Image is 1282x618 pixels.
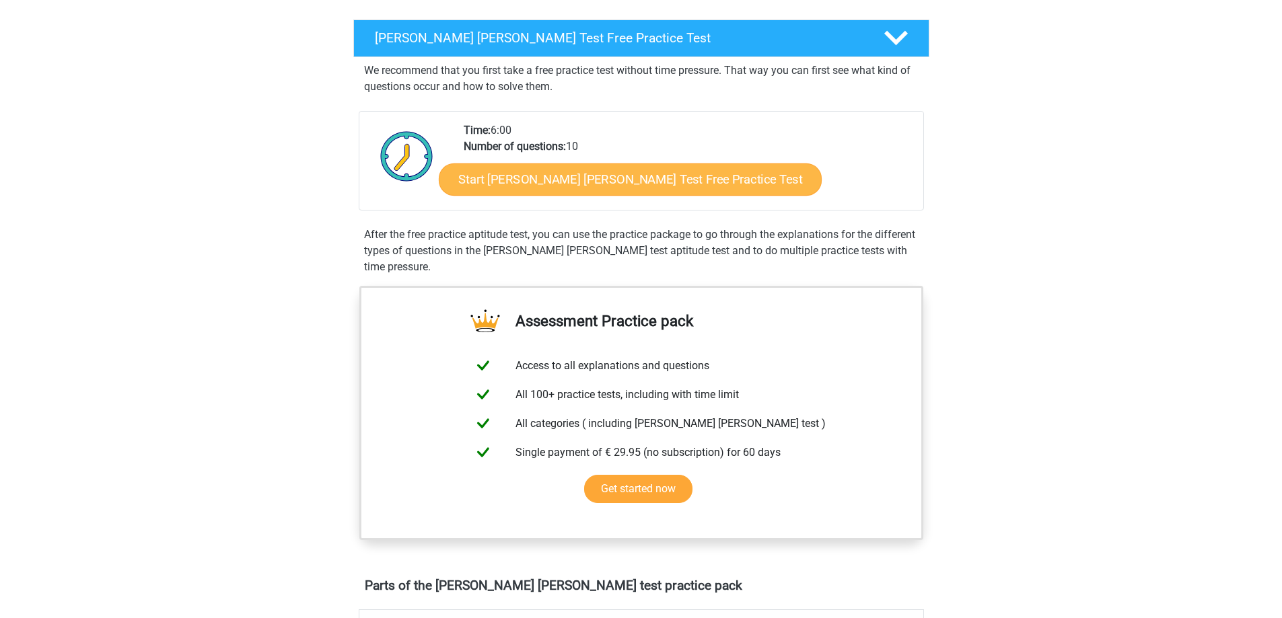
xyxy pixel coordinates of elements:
p: We recommend that you first take a free practice test without time pressure. That way you can fir... [364,63,919,95]
b: Time: [464,124,491,137]
b: Number of questions: [464,140,566,153]
h4: Parts of the [PERSON_NAME] [PERSON_NAME] test practice pack [365,578,918,593]
img: Clock [373,122,441,190]
div: 6:00 10 [454,122,923,210]
a: Get started now [584,475,692,503]
a: Start [PERSON_NAME] [PERSON_NAME] Test Free Practice Test [439,163,822,196]
h4: [PERSON_NAME] [PERSON_NAME] Test Free Practice Test [375,30,862,46]
div: After the free practice aptitude test, you can use the practice package to go through the explana... [359,227,924,275]
a: [PERSON_NAME] [PERSON_NAME] Test Free Practice Test [348,20,935,57]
